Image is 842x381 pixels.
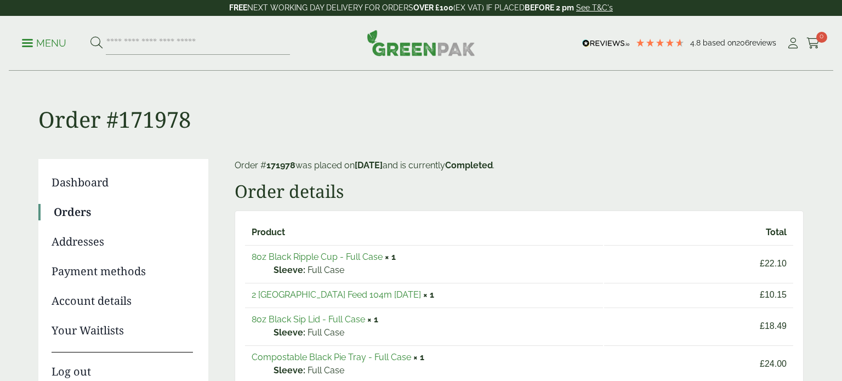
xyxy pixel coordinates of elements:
[385,252,396,262] strong: × 1
[52,293,193,309] a: Account details
[245,221,603,244] th: Product
[423,289,434,300] strong: × 1
[690,38,703,47] span: 4.8
[413,352,424,362] strong: × 1
[736,38,749,47] span: 206
[274,326,305,339] strong: Sleeve:
[760,359,765,368] span: £
[252,289,421,300] a: 2 [GEOGRAPHIC_DATA] Feed 104m [DATE]
[786,38,800,49] i: My Account
[703,38,736,47] span: Based on
[22,37,66,48] a: Menu
[52,234,193,250] a: Addresses
[760,321,765,331] span: £
[806,35,820,52] a: 0
[525,3,574,12] strong: BEFORE 2 pm
[635,38,685,48] div: 4.79 Stars
[760,259,787,268] bdi: 22.10
[235,181,804,202] h2: Order details
[749,38,776,47] span: reviews
[816,32,827,43] span: 0
[274,264,305,277] strong: Sleeve:
[760,290,765,299] span: £
[274,326,596,339] p: Full Case
[760,290,787,299] bdi: 10.15
[22,37,66,50] p: Menu
[54,204,193,220] a: Orders
[604,221,793,244] th: Total
[252,252,383,262] a: 8oz Black Ripple Cup - Full Case
[274,364,305,377] strong: Sleeve:
[266,160,295,170] mark: 171978
[760,259,765,268] span: £
[235,159,804,172] p: Order # was placed on and is currently .
[760,359,787,368] bdi: 24.00
[445,160,493,170] mark: Completed
[52,322,193,339] a: Your Waitlists
[274,364,596,377] p: Full Case
[52,263,193,280] a: Payment methods
[38,71,804,133] h1: Order #171978
[52,174,193,191] a: Dashboard
[576,3,613,12] a: See T&C's
[274,264,596,277] p: Full Case
[252,352,411,362] a: Compostable Black Pie Tray - Full Case
[413,3,453,12] strong: OVER £100
[355,160,383,170] mark: [DATE]
[252,314,365,325] a: 8oz Black Sip Lid - Full Case
[367,314,378,325] strong: × 1
[760,321,787,331] bdi: 18.49
[806,38,820,49] i: Cart
[229,3,247,12] strong: FREE
[367,30,475,56] img: GreenPak Supplies
[52,352,193,380] a: Log out
[582,39,630,47] img: REVIEWS.io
